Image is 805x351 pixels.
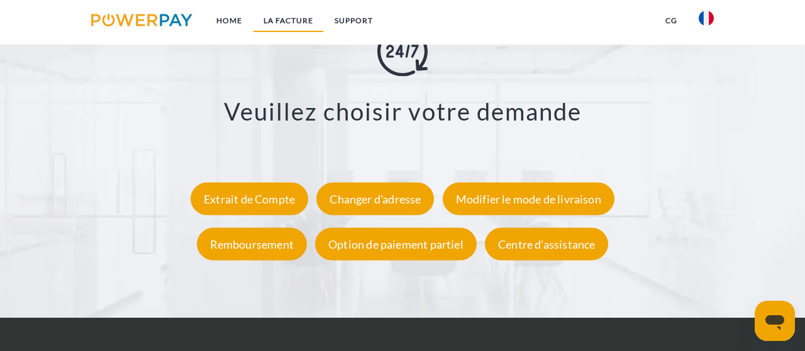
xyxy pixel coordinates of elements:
a: Support [324,9,384,32]
img: logo-powerpay.svg [91,14,192,26]
a: Modifier le mode de livraison [440,192,618,205]
div: Remboursement [197,227,307,260]
a: Option de paiement partiel [312,237,480,251]
a: Home [206,9,253,32]
div: Modifier le mode de livraison [443,182,614,215]
a: LA FACTURE [253,9,324,32]
a: Remboursement [194,237,310,251]
img: fr [699,11,714,26]
iframe: Bouton de lancement de la fenêtre de messagerie [755,301,795,341]
a: CG [655,9,688,32]
div: Changer d'adresse [316,182,434,215]
div: Centre d'assistance [485,227,608,260]
div: Option de paiement partiel [315,227,477,260]
a: Changer d'adresse [313,192,437,205]
a: Extrait de Compte [187,192,311,205]
h3: Veuillez choisir votre demande [56,96,749,126]
img: online-shopping.svg [377,26,428,76]
a: Centre d'assistance [482,237,611,251]
div: Extrait de Compte [191,182,308,215]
